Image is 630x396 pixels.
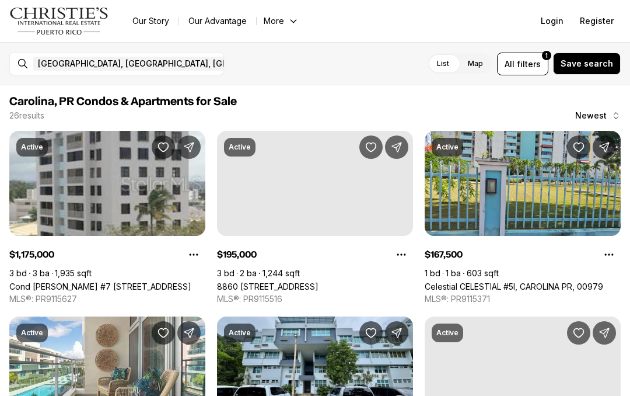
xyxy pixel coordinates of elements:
button: Share Property [177,136,201,159]
span: Carolina, PR Condos & Apartments for Sale [9,96,237,107]
button: Login [534,9,570,33]
button: Property options [597,243,621,266]
button: Newest [568,104,628,127]
span: [GEOGRAPHIC_DATA], [GEOGRAPHIC_DATA], [GEOGRAPHIC_DATA] [38,59,296,68]
a: Our Story [123,13,178,29]
button: Save Property: Celestial CELESTIAL #5I [567,136,590,159]
button: Share Property [385,136,408,159]
button: Save Property: 4429 Cond Park Plaza ISLA VERDE AVE #201 [567,321,590,345]
span: Save search [561,59,613,68]
a: 8860 PASEO DEL REY #H-102, CAROLINA PR, 00987 [217,282,318,291]
label: List [428,53,459,74]
p: 26 results [9,111,44,120]
button: Save Property: 8860 PASEO DEL REY #H-102 [359,136,383,159]
button: Share Property [593,321,616,345]
span: filters [517,58,541,70]
a: Our Advantage [179,13,256,29]
label: Map [459,53,492,74]
a: Cond Esmeralda #7 CALLE AMAPOLA #602, CAROLINA PR, 00979 [9,282,191,291]
button: Save Property: Cond Esmeralda #7 CALLE AMAPOLA #602 [152,136,175,159]
button: Share Property [385,321,408,345]
p: Active [229,328,251,338]
button: Property options [182,243,205,266]
p: Active [21,328,43,338]
span: Register [580,16,614,26]
span: Newest [575,111,607,120]
button: Save Property: Cond. Solemare MARGINAL #522 [152,321,175,345]
p: Active [229,143,251,152]
p: Active [436,328,459,338]
button: Register [573,9,621,33]
button: Share Property [177,321,201,345]
span: All [505,58,514,70]
img: logo [9,7,109,35]
span: 1 [545,51,548,60]
button: Save Property: 1 MEDIA LUNA #2603 [359,321,383,345]
button: Allfilters1 [497,53,548,75]
button: More [257,13,306,29]
button: Save search [553,53,621,75]
span: Login [541,16,563,26]
button: Share Property [593,136,616,159]
a: Celestial CELESTIAL #5I, CAROLINA PR, 00979 [425,282,603,291]
button: Property options [390,243,413,266]
p: Active [436,143,459,152]
p: Active [21,143,43,152]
